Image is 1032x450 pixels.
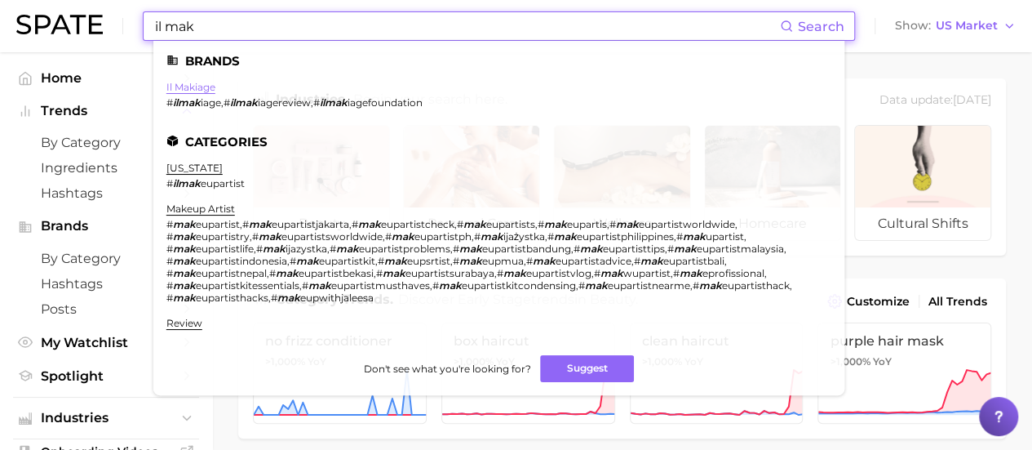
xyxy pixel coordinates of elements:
[13,246,199,271] a: by Category
[41,301,171,317] span: Posts
[407,255,450,267] span: eupsrtist
[895,21,931,30] span: Show
[258,96,311,109] span: iagereview
[313,96,320,109] span: #
[600,267,623,279] em: mak
[830,355,870,368] span: >1,000%
[166,292,173,304] span: #
[296,255,319,267] em: mak
[616,218,639,230] em: mak
[697,243,784,255] span: eupartistmalaysia
[363,363,530,375] span: Don't see what you're looking for?
[640,255,663,267] em: mak
[166,162,223,174] a: [US_STATE]
[533,255,556,267] em: mak
[276,267,299,279] em: mak
[272,218,349,230] span: eupartistjakarta
[580,243,603,255] em: mak
[166,96,173,109] span: #
[13,99,199,123] button: Trends
[173,218,196,230] em: mak
[13,296,199,322] a: Posts
[540,355,634,382] button: Suggest
[376,267,383,279] span: #
[453,243,459,255] span: #
[817,323,991,424] a: purple hair mask>1,000% YoY
[526,255,533,267] span: #
[699,279,722,292] em: mak
[41,368,171,384] span: Spotlight
[481,230,503,243] em: mak
[486,218,535,230] span: eupartists
[578,279,585,292] span: #
[392,230,414,243] em: mak
[166,243,173,255] span: #
[13,406,199,430] button: Industries
[463,218,486,230] em: mak
[173,279,196,292] em: mak
[166,230,173,243] span: #
[854,125,991,241] a: cultural shifts
[259,230,281,243] em: mak
[263,243,286,255] em: mak
[385,230,392,243] span: #
[173,255,196,267] em: mak
[13,180,199,206] a: Hashtags
[331,279,430,292] span: eupartistmusthaves
[41,185,171,201] span: Hashtags
[891,16,1020,37] button: ShowUS Market
[574,243,580,255] span: #
[554,230,577,243] em: mak
[41,251,171,266] span: by Category
[872,355,891,368] span: YoY
[166,267,173,279] span: #
[603,243,665,255] span: eupartisttips
[196,255,287,267] span: eupartistindonesia
[453,255,459,267] span: #
[414,230,472,243] span: eupartistph
[300,292,374,304] span: eupwithjaleesa
[330,243,336,255] span: #
[41,335,171,350] span: My Watchlist
[459,243,482,255] em: mak
[674,243,697,255] em: mak
[166,218,812,304] div: , , , , , , , , , , , , , , , , , , , , , , , , , , , , , , , , , , , ,
[702,267,764,279] span: eprofissional
[384,255,407,267] em: mak
[623,267,671,279] span: wupartist
[302,279,308,292] span: #
[928,295,987,309] span: All Trends
[639,218,735,230] span: eupartistworldwide
[166,279,173,292] span: #
[855,207,990,240] span: cultural shifts
[497,267,503,279] span: #
[249,218,272,230] em: mak
[166,54,831,68] li: Brands
[13,155,199,180] a: Ingredients
[359,243,450,255] span: eupartistproblems
[16,15,103,34] img: SPATE
[13,363,199,389] a: Spotlight
[609,218,616,230] span: #
[358,218,381,230] em: mak
[196,230,250,243] span: eupartistry
[798,19,844,34] span: Search
[693,279,699,292] span: #
[348,96,423,109] span: iagefoundation
[683,230,706,243] em: mak
[41,411,171,425] span: Industries
[290,255,296,267] span: #
[405,267,494,279] span: eupartistsurabaya
[503,230,545,243] span: ijażystka
[830,333,979,349] span: purple hair mask
[41,219,171,234] span: Brands
[924,291,991,313] a: All Trends
[482,255,524,267] span: eupmua
[13,130,199,155] a: by Category
[378,255,384,267] span: #
[879,90,991,112] div: Data update: [DATE]
[196,267,267,279] span: eupartistnepal
[269,267,276,279] span: #
[482,243,571,255] span: eupartistbandung
[299,267,374,279] span: eupartistbekasi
